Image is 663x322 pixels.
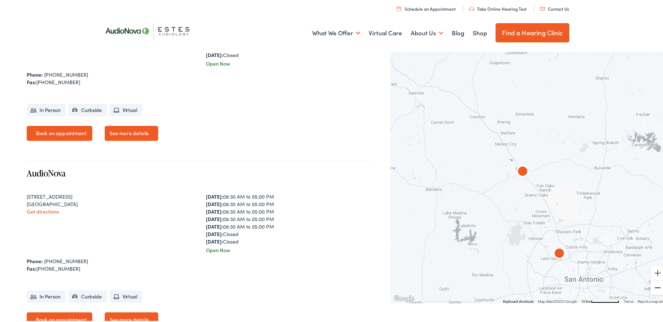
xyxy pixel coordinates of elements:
a: Take Online Hearing Test [469,4,527,10]
a: AudioNova [27,166,66,178]
div: [STREET_ADDRESS] [27,191,192,199]
li: In Person [27,102,66,115]
strong: [DATE]: [206,206,223,214]
div: AudioNova [514,162,531,179]
a: [PHONE_NUMBER] [44,70,88,77]
div: [GEOGRAPHIC_DATA] [27,199,192,206]
a: Find a Hearing Clinic [496,22,569,41]
strong: [DATE]: [206,199,223,206]
strong: [DATE]: [206,221,223,229]
a: What We Offer [312,19,360,45]
div: AudioNova [551,244,568,261]
strong: [DATE]: [206,214,223,221]
div: 08:30 AM to 05:00 PM 08:30 AM to 05:00 PM 08:30 AM to 05:00 PM 08:30 AM to 05:00 PM 08:30 AM to 0... [206,191,371,244]
strong: [DATE]: [206,236,223,244]
strong: Fax: [27,77,36,84]
div: Open Now [206,58,371,66]
span: Map data ©2025 Google [538,298,577,302]
img: utility icon [469,5,474,10]
li: Virtual [110,289,142,301]
strong: Phone: [27,256,43,263]
a: Blog [452,19,464,45]
button: Keyboard shortcuts [503,298,534,303]
a: [PHONE_NUMBER] [44,256,88,263]
a: Contact Us [540,4,569,10]
div: [PHONE_NUMBER] [27,77,371,85]
a: Virtual Care [369,19,402,45]
a: Get directions [27,206,59,214]
strong: [DATE]: [206,191,223,199]
li: Curbside [68,289,107,301]
div: Open Now [206,245,371,252]
strong: Phone: [27,70,43,77]
img: utility icon [397,5,401,10]
a: Book an appointment [27,124,92,139]
li: Curbside [68,102,107,115]
img: utility icon [540,6,545,9]
a: Open this area in Google Maps (opens a new window) [392,293,416,302]
a: About Us [411,19,443,45]
img: Google [392,293,416,302]
span: 10 km [581,298,591,302]
div: [PHONE_NUMBER] [27,264,371,271]
a: Terms [623,298,633,302]
strong: [DATE]: [206,50,223,57]
a: See more details [105,124,158,139]
li: Virtual [110,102,142,115]
strong: [DATE]: [206,229,223,236]
strong: Fax: [27,264,36,271]
a: Shop [473,19,487,45]
button: Map Scale: 10 km per 75 pixels [579,297,621,302]
li: In Person [27,289,66,301]
a: Schedule an Appointment [397,4,456,10]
